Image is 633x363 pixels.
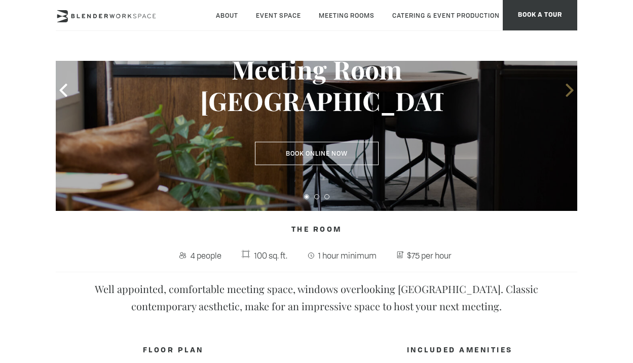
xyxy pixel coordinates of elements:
[200,54,433,117] h3: Meeting Room [GEOGRAPHIC_DATA]
[56,341,290,360] h4: FLOOR PLAN
[255,142,379,165] a: Book Online Now
[188,247,224,264] span: 4 people
[63,280,570,315] p: Well appointed, comfortable meeting space, windows overlooking [GEOGRAPHIC_DATA]. Classic contemp...
[582,314,633,363] iframe: Chat Widget
[252,247,290,264] span: 100 sq. ft.
[343,341,577,360] h4: INCLUDED AMENITIES
[316,247,379,264] span: 1 hour minimum
[405,247,455,264] span: $75 per hour
[56,220,577,239] h4: The Room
